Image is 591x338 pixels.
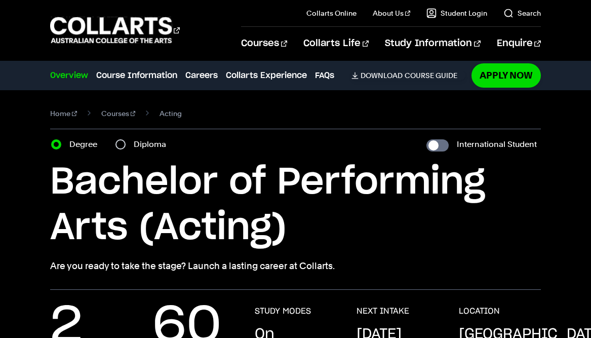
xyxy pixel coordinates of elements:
a: Course Information [96,69,177,82]
p: Are you ready to take the stage? Launch a lasting career at Collarts. [50,259,541,273]
span: Download [361,71,403,80]
a: Search [503,8,541,18]
a: Courses [241,27,287,60]
a: Collarts Experience [226,69,307,82]
a: About Us [373,8,410,18]
div: Go to homepage [50,16,180,45]
h3: LOCATION [459,306,500,316]
span: Acting [160,106,182,121]
a: Overview [50,69,88,82]
h3: STUDY MODES [255,306,311,316]
a: Courses [101,106,136,121]
a: Student Login [426,8,487,18]
a: Collarts Online [306,8,357,18]
label: Degree [69,137,103,152]
a: Apply Now [471,63,541,87]
label: International Student [457,137,537,152]
a: Home [50,106,77,121]
h1: Bachelor of Performing Arts (Acting) [50,160,541,251]
a: FAQs [315,69,334,82]
a: DownloadCourse Guide [351,71,465,80]
a: Careers [185,69,218,82]
a: Enquire [497,27,541,60]
a: Collarts Life [303,27,369,60]
a: Study Information [385,27,480,60]
label: Diploma [134,137,172,152]
h3: NEXT INTAKE [357,306,409,316]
